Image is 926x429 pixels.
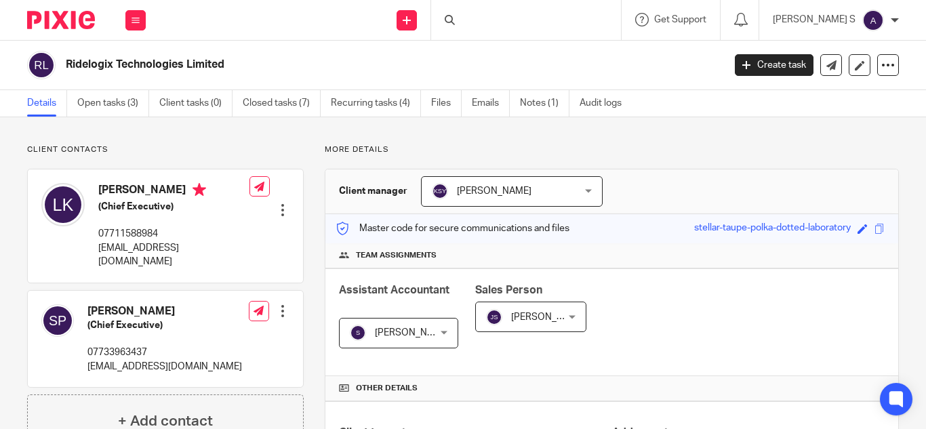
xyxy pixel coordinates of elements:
[356,250,437,261] span: Team assignments
[475,285,542,295] span: Sales Person
[27,11,95,29] img: Pixie
[41,183,85,226] img: svg%3E
[356,383,418,394] span: Other details
[735,54,813,76] a: Create task
[27,144,304,155] p: Client contacts
[431,90,462,117] a: Files
[472,90,510,117] a: Emails
[77,90,149,117] a: Open tasks (3)
[375,328,458,338] span: [PERSON_NAME] S
[773,13,855,26] p: [PERSON_NAME] S
[457,186,531,196] span: [PERSON_NAME]
[350,325,366,341] img: svg%3E
[339,285,449,295] span: Assistant Accountant
[98,200,249,213] h5: (Chief Executive)
[87,346,242,359] p: 07733963437
[98,227,249,241] p: 07711588984
[580,90,632,117] a: Audit logs
[654,15,706,24] span: Get Support
[486,309,502,325] img: svg%3E
[331,90,421,117] a: Recurring tasks (4)
[41,304,74,337] img: svg%3E
[336,222,569,235] p: Master code for secure communications and files
[520,90,569,117] a: Notes (1)
[862,9,884,31] img: svg%3E
[87,304,242,319] h4: [PERSON_NAME]
[243,90,321,117] a: Closed tasks (7)
[98,183,249,200] h4: [PERSON_NAME]
[193,183,206,197] i: Primary
[159,90,233,117] a: Client tasks (0)
[98,241,249,269] p: [EMAIL_ADDRESS][DOMAIN_NAME]
[27,90,67,117] a: Details
[339,184,407,198] h3: Client manager
[432,183,448,199] img: svg%3E
[66,58,585,72] h2: Ridelogix Technologies Limited
[511,312,586,322] span: [PERSON_NAME]
[27,51,56,79] img: svg%3E
[325,144,899,155] p: More details
[694,221,851,237] div: stellar-taupe-polka-dotted-laboratory
[87,319,242,332] h5: (Chief Executive)
[87,360,242,373] p: [EMAIL_ADDRESS][DOMAIN_NAME]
